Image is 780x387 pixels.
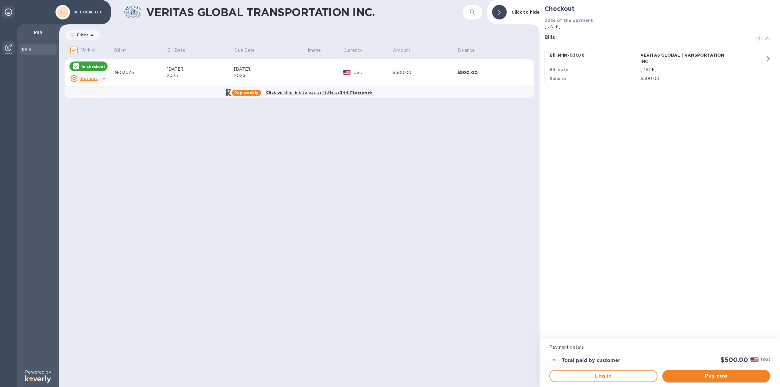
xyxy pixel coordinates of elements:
p: USD [353,69,393,76]
b: JL [60,10,65,14]
div: [DATE], [167,66,234,72]
span: Pay now [667,372,765,380]
img: Logo [25,375,51,383]
span: Log in [555,372,652,380]
div: = [549,355,559,365]
p: Amount [393,47,410,54]
div: [DATE], [234,66,307,72]
h3: Bills [544,35,748,40]
h2: $500.00 [721,356,748,364]
p: Mark all [80,47,96,53]
p: Image [308,47,321,54]
span: Bill № [114,47,134,54]
p: USD [761,357,770,363]
div: $500.00 [392,69,457,76]
p: Bill № IN-03076 [550,52,638,58]
img: USD [343,70,351,75]
b: Bill date [550,67,568,72]
div: IN-03076 [113,69,167,76]
p: [DATE] [544,23,775,30]
b: Pay weekly [234,90,258,95]
b: Balance [550,76,566,81]
p: Currency [343,47,362,54]
b: Date of the payment [544,18,593,23]
p: Filter [75,32,88,37]
p: Powered by [25,369,51,375]
u: Actions [80,76,97,81]
button: Pay now [662,370,770,382]
p: VERITAS GLOBAL TRANSPORTATION INC. [640,52,729,64]
p: $500.00 [640,76,765,82]
img: USD [750,357,759,362]
b: Click to hide [512,10,540,15]
p: Due Date [234,47,255,54]
p: Pay [22,29,54,35]
p: In checkout [82,64,105,69]
button: Bill №IN-03076VERITAS GLOBAL TRANSPORTATION INC.Bill date[DATE]Balance$500.00 [544,47,775,87]
div: $500.00 [457,69,522,76]
p: [DATE] [640,67,765,73]
div: 2025 [234,72,307,79]
h1: VERITAS GLOBAL TRANSPORTATION INC. [146,6,411,19]
b: Bills [22,47,31,51]
button: Log in [549,370,657,382]
p: Balance [458,47,475,54]
div: 2025 [167,72,234,79]
span: Bill Date [167,47,193,54]
h3: Total paid by customer [562,358,620,364]
p: Payment details [549,344,770,350]
h2: Checkout [544,5,775,12]
p: Bill № [114,47,126,54]
p: JL LOCAL LLC [74,10,105,14]
p: Bill Date [167,47,185,54]
span: Due Date [234,47,263,54]
span: Amount [393,47,418,54]
span: 1 [756,35,763,42]
span: Balance [458,47,483,54]
b: Click on this link to pay as little as $44.78 per week [266,90,372,95]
